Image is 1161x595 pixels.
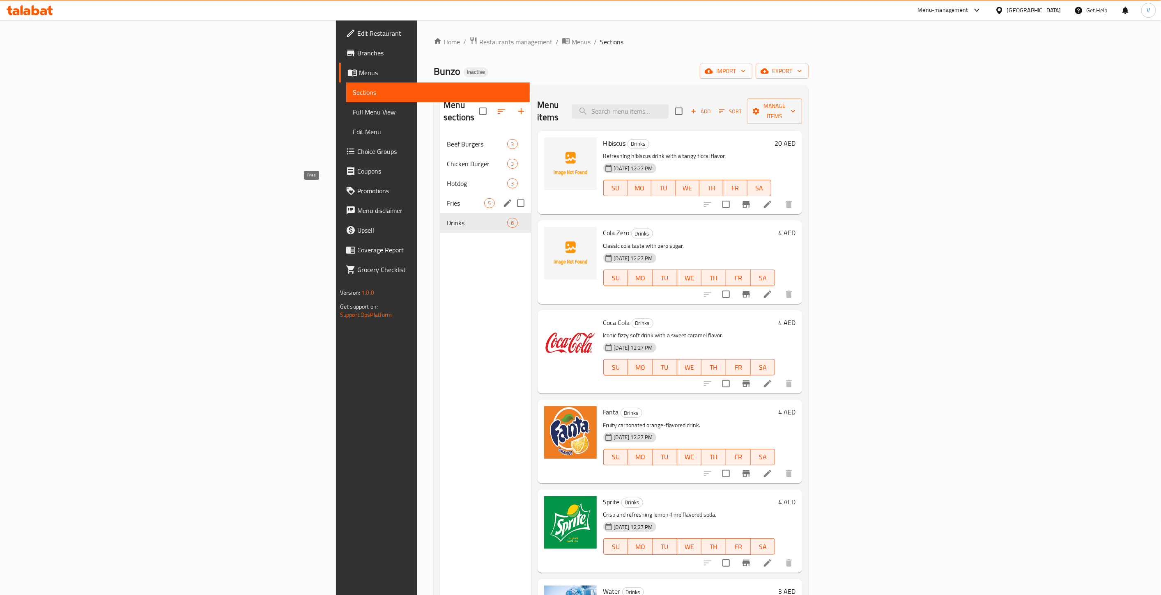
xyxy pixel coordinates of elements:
[594,37,597,47] li: /
[656,451,674,463] span: TU
[603,330,775,341] p: Iconic fizzy soft drink with a sweet caramel flavor.
[440,134,531,154] div: Beef Burgers3
[779,464,799,483] button: delete
[607,451,625,463] span: SU
[603,420,775,430] p: Fruity carbonated orange-flavored drink.
[339,260,530,279] a: Grocery Checklist
[778,317,795,328] h6: 4 AED
[508,180,517,188] span: 3
[701,359,726,375] button: TH
[603,227,630,239] span: Cola Zero
[357,225,523,235] span: Upsell
[357,28,523,38] span: Edit Restaurant
[600,37,623,47] span: Sections
[339,63,530,82] a: Menus
[562,37,591,47] a: Menus
[677,538,702,555] button: WE
[603,151,772,161] p: Refreshing hibiscus drink with a tangy floral flavor.
[603,538,628,555] button: SU
[687,105,714,118] button: Add
[447,178,507,188] span: Hotdog
[474,103,492,120] span: Select all sections
[681,362,699,373] span: WE
[705,362,723,373] span: TH
[670,103,687,120] span: Select section
[440,154,531,174] div: Chicken Burger3
[621,498,643,508] div: Drinks
[447,218,507,228] span: Drinks
[763,379,772,389] a: Edit menu item
[508,160,517,168] span: 3
[754,362,772,373] span: SA
[507,178,517,188] div: items
[656,362,674,373] span: TU
[359,68,523,78] span: Menus
[779,553,799,573] button: delete
[607,272,625,284] span: SU
[736,553,756,573] button: Branch-specific-item
[507,159,517,169] div: items
[611,344,656,352] span: [DATE] 12:27 PM
[754,101,795,121] span: Manage items
[705,272,723,284] span: TH
[484,198,494,208] div: items
[778,496,795,508] h6: 4 AED
[676,180,699,196] button: WE
[357,206,523,215] span: Menu disclaimer
[544,227,597,279] img: Cola Zero
[778,227,795,238] h6: 4 AED
[621,408,642,418] span: Drinks
[681,272,699,284] span: WE
[651,180,675,196] button: TU
[572,37,591,47] span: Menus
[706,66,746,76] span: import
[361,287,374,298] span: 1.0.0
[717,375,735,392] span: Select to update
[631,451,649,463] span: MO
[357,265,523,275] span: Grocery Checklist
[607,182,624,194] span: SU
[779,195,799,214] button: delete
[538,99,562,124] h2: Menu items
[679,182,696,194] span: WE
[699,180,723,196] button: TH
[440,174,531,193] div: Hotdog3
[763,199,772,209] a: Edit menu item
[717,554,735,572] span: Select to update
[631,362,649,373] span: MO
[447,139,507,149] span: Beef Burgers
[717,465,735,482] span: Select to update
[763,289,772,299] a: Edit menu item
[763,558,772,568] a: Edit menu item
[628,139,649,149] span: Drinks
[447,198,484,208] span: Fries
[340,301,378,312] span: Get support on:
[603,449,628,465] button: SU
[339,201,530,220] a: Menu disclaimer
[705,451,723,463] span: TH
[717,105,744,118] button: Sort
[726,538,751,555] button: FR
[508,140,517,148] span: 3
[628,270,653,286] button: MO
[611,523,656,531] span: [DATE] 12:27 PM
[340,287,360,298] span: Version:
[632,318,653,328] span: Drinks
[628,359,653,375] button: MO
[339,142,530,161] a: Choice Groups
[729,272,747,284] span: FR
[501,197,514,209] button: edit
[572,104,669,119] input: search
[353,127,523,137] span: Edit Menu
[677,359,702,375] button: WE
[607,541,625,553] span: SU
[339,43,530,63] a: Branches
[729,451,747,463] span: FR
[779,284,799,304] button: delete
[631,182,648,194] span: MO
[611,165,656,172] span: [DATE] 12:27 PM
[703,182,720,194] span: TH
[717,196,735,213] span: Select to update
